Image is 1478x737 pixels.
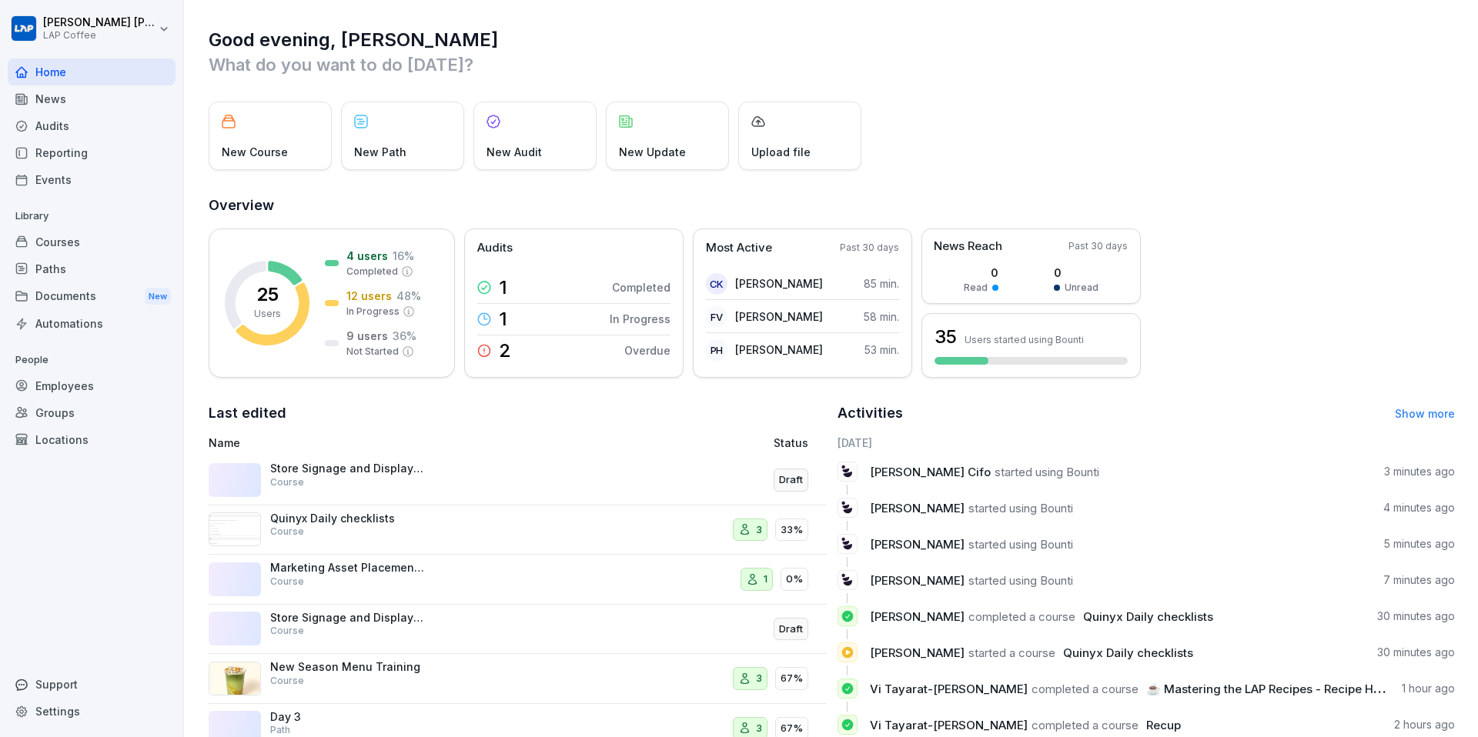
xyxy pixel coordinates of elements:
[1063,645,1193,660] span: Quinyx Daily checklists
[870,682,1028,696] span: Vi Tayarat-[PERSON_NAME]
[840,241,899,255] p: Past 30 days
[779,622,803,637] p: Draft
[935,324,957,350] h3: 35
[270,611,424,625] p: Store Signage and Display Guidelines
[8,348,176,372] p: People
[995,465,1099,479] span: started using Bounti
[8,139,176,166] a: Reporting
[209,662,261,695] img: qpz5f7h4u24zni0s6wvcke94.png
[968,537,1073,552] span: started using Bounti
[270,710,424,724] p: Day 3
[209,402,827,424] h2: Last edited
[270,525,304,539] p: Course
[8,671,176,698] div: Support
[779,472,803,488] p: Draft
[499,342,511,360] p: 2
[934,238,1002,255] p: News Reach
[393,248,414,264] p: 16 %
[612,279,670,295] p: Completed
[270,660,424,674] p: New Season Menu Training
[735,308,823,325] p: [PERSON_NAME]
[781,671,803,686] p: 67%
[838,435,1456,451] h6: [DATE]
[968,501,1073,515] span: started using Bounti
[8,399,176,426] a: Groups
[756,671,762,686] p: 3
[8,426,176,453] a: Locations
[270,561,424,575] p: Marketing Asset Placement and Usage
[774,435,808,451] p: Status
[1032,682,1139,696] span: completed a course
[706,239,772,257] p: Most Active
[870,537,965,552] span: [PERSON_NAME]
[706,306,727,328] div: FV
[968,609,1075,624] span: completed a course
[870,718,1028,732] span: Vi Tayarat-[PERSON_NAME]
[209,435,596,451] p: Name
[209,28,1455,52] h1: Good evening, [PERSON_NAME]
[1054,265,1098,281] p: 0
[346,288,392,304] p: 12 users
[756,522,762,538] p: 3
[270,723,290,737] p: Path
[8,204,176,228] p: Library
[870,609,965,624] span: [PERSON_NAME]
[499,278,507,297] p: 1
[487,144,542,160] p: New Audit
[1383,572,1455,588] p: 7 minutes ago
[8,58,176,85] a: Home
[396,288,421,304] p: 48 %
[346,328,388,344] p: 9 users
[270,512,424,525] p: Quinyx Daily checklists
[864,308,899,325] p: 58 min.
[1384,536,1455,552] p: 5 minutes ago
[786,572,803,587] p: 0%
[209,654,827,704] a: New Season Menu TrainingCourse367%
[1146,682,1422,696] span: ☕ Mastering the LAP Recipes - Recipe Handbook
[965,334,1084,345] p: Users started using Bounti
[209,605,827,655] a: Store Signage and Display GuidelinesCourseDraft
[735,275,823,292] p: [PERSON_NAME]
[209,555,827,605] a: Marketing Asset Placement and UsageCourse10%
[764,572,767,587] p: 1
[964,265,998,281] p: 0
[870,465,991,479] span: [PERSON_NAME] Cifo
[270,475,304,489] p: Course
[8,698,176,725] div: Settings
[256,285,279,304] p: 25
[8,372,176,399] a: Employees
[145,288,171,305] div: New
[1065,281,1098,295] p: Unread
[870,501,965,515] span: [PERSON_NAME]
[209,505,827,555] a: Quinyx Daily checklistsCourse333%
[270,462,424,475] p: Store Signage and Display Guidelines
[8,85,176,112] div: News
[706,273,727,295] div: CK
[8,255,176,282] a: Paths
[968,573,1073,588] span: started using Bounti
[870,573,965,588] span: [PERSON_NAME]
[8,282,176,311] div: Documents
[209,455,827,505] a: Store Signage and Display GuidelinesCourseDraft
[1383,500,1455,515] p: 4 minutes ago
[1394,717,1455,732] p: 2 hours ago
[838,402,903,424] h2: Activities
[1032,718,1139,732] span: completed a course
[706,339,727,361] div: PH
[346,305,400,318] p: In Progress
[968,645,1055,660] span: started a course
[8,228,176,255] a: Courses
[781,721,803,736] p: 67%
[43,16,155,29] p: [PERSON_NAME] [PERSON_NAME]
[209,512,261,546] img: ihdwtu8ikrkpweouckqzdftn.png
[964,281,988,295] p: Read
[8,310,176,337] a: Automations
[8,166,176,193] a: Events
